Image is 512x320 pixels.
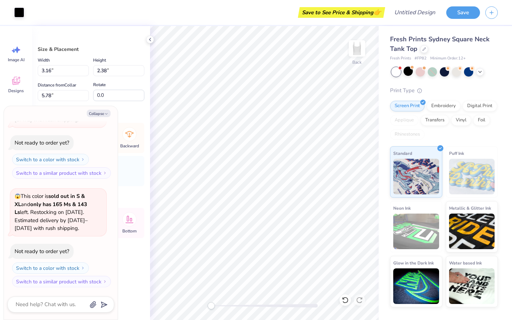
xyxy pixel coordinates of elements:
span: This color is and left. Restocking on [DATE]. Estimated delivery by [DATE]–[DATE] with rush shipp... [15,193,88,232]
span: 😱 [15,193,21,200]
div: Applique [390,115,418,126]
img: Water based Ink [449,268,495,304]
span: Standard [393,149,412,157]
span: Minimum Order: 12 + [430,56,466,62]
span: 👉 [373,8,381,16]
img: Switch to a color with stock [81,157,85,162]
img: Switch to a similar product with stock [103,279,107,284]
img: Back [350,41,364,56]
div: Transfers [421,115,449,126]
div: Embroidery [427,101,460,111]
label: Width [38,56,50,64]
strong: only has 165 Ms & 143 Ls [15,201,87,216]
div: Back [352,59,362,65]
button: Switch to a color with stock [12,154,89,165]
img: Metallic & Glitter Ink [449,214,495,249]
strong: sold out in S & XL [15,193,85,208]
span: Glow in the Dark Ink [393,259,434,267]
div: Print Type [390,86,498,95]
img: Switch to a color with stock [81,266,85,270]
span: Backward [120,143,139,149]
button: Collapse [87,110,111,117]
div: Accessibility label [208,302,215,309]
button: Switch to a color with stock [12,262,89,274]
span: Bottom [122,228,137,234]
span: Image AI [8,57,25,63]
img: Puff Ink [449,159,495,194]
label: Height [93,56,106,64]
span: # FP82 [415,56,427,62]
div: Size & Placement [38,46,144,53]
label: Distance from Collar [38,81,76,89]
span: Metallic & Glitter Ink [449,204,491,212]
div: Foil [473,115,490,126]
img: Neon Ink [393,214,439,249]
img: Switch to a similar product with stock [103,171,107,175]
div: Vinyl [451,115,471,126]
button: Save [446,6,480,19]
input: Untitled Design [389,5,441,20]
span: Water based Ink [449,259,482,267]
img: Standard [393,159,439,194]
div: Save to See Price & Shipping [300,7,383,18]
span: Fresh Prints [390,56,411,62]
button: Switch to a similar product with stock [12,167,111,179]
div: Rhinestones [390,129,425,140]
div: Digital Print [463,101,497,111]
div: Not ready to order yet? [15,248,69,255]
span: Neon Ink [393,204,411,212]
span: Fresh Prints Sydney Square Neck Tank Top [390,35,490,53]
button: Switch to a similar product with stock [12,276,111,287]
img: Glow in the Dark Ink [393,268,439,304]
span: Puff Ink [449,149,464,157]
div: Screen Print [390,101,425,111]
div: Not ready to order yet? [15,139,69,146]
span: Designs [8,88,24,94]
label: Rotate [93,80,106,89]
